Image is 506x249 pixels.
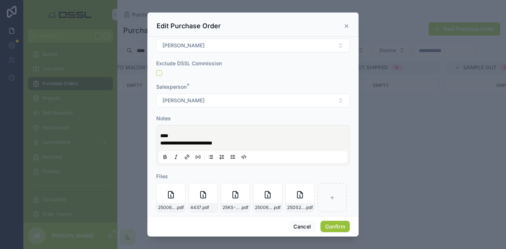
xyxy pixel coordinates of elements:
span: .pdf [241,205,248,210]
span: [PERSON_NAME] [162,97,205,104]
span: .pdf [176,205,184,210]
button: Select Button [156,94,350,107]
span: 25006-SUNRISE-[MEDICAL_DATA]---25DS2977 [255,205,273,210]
button: Confirm [320,221,350,232]
span: 25DS2977-INVOICE [287,205,305,210]
span: .pdf [273,205,280,210]
span: 4437 [190,205,201,210]
button: Cancel [289,221,316,232]
span: Salesperson [156,84,187,90]
button: Select Button [156,39,350,52]
span: 25KS-SUNRISE [223,205,241,210]
span: [PERSON_NAME] [162,42,205,49]
span: 25006-SUNRISE-PACKING-SLIP [158,205,176,210]
span: .pdf [201,205,209,210]
span: .pdf [305,205,313,210]
span: Files [156,173,168,179]
span: Exclude DSSL Commission [156,60,222,66]
span: Notes [156,115,171,121]
h3: Edit Purchase Order [157,22,221,30]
